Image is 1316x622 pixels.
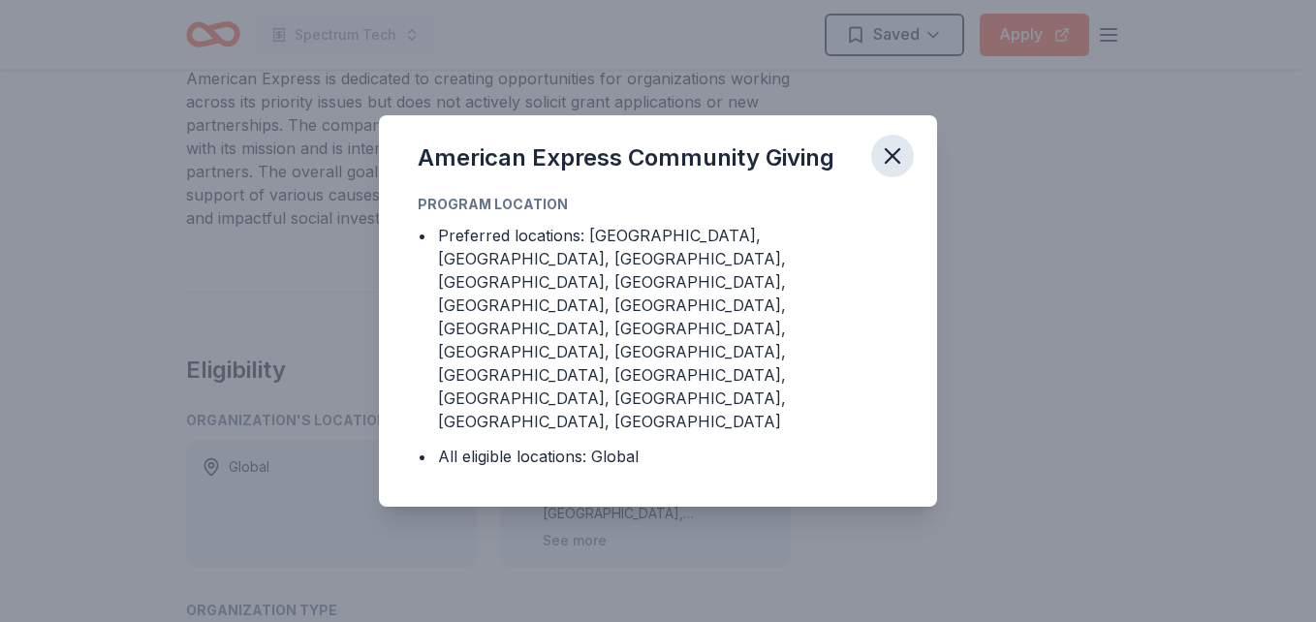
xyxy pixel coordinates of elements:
div: All eligible locations: Global [438,445,639,468]
div: • [418,224,426,247]
div: • [418,445,426,468]
div: American Express Community Giving [418,142,834,173]
div: Preferred locations: [GEOGRAPHIC_DATA], [GEOGRAPHIC_DATA], [GEOGRAPHIC_DATA], [GEOGRAPHIC_DATA], ... [438,224,898,433]
div: Program Location [418,193,898,216]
